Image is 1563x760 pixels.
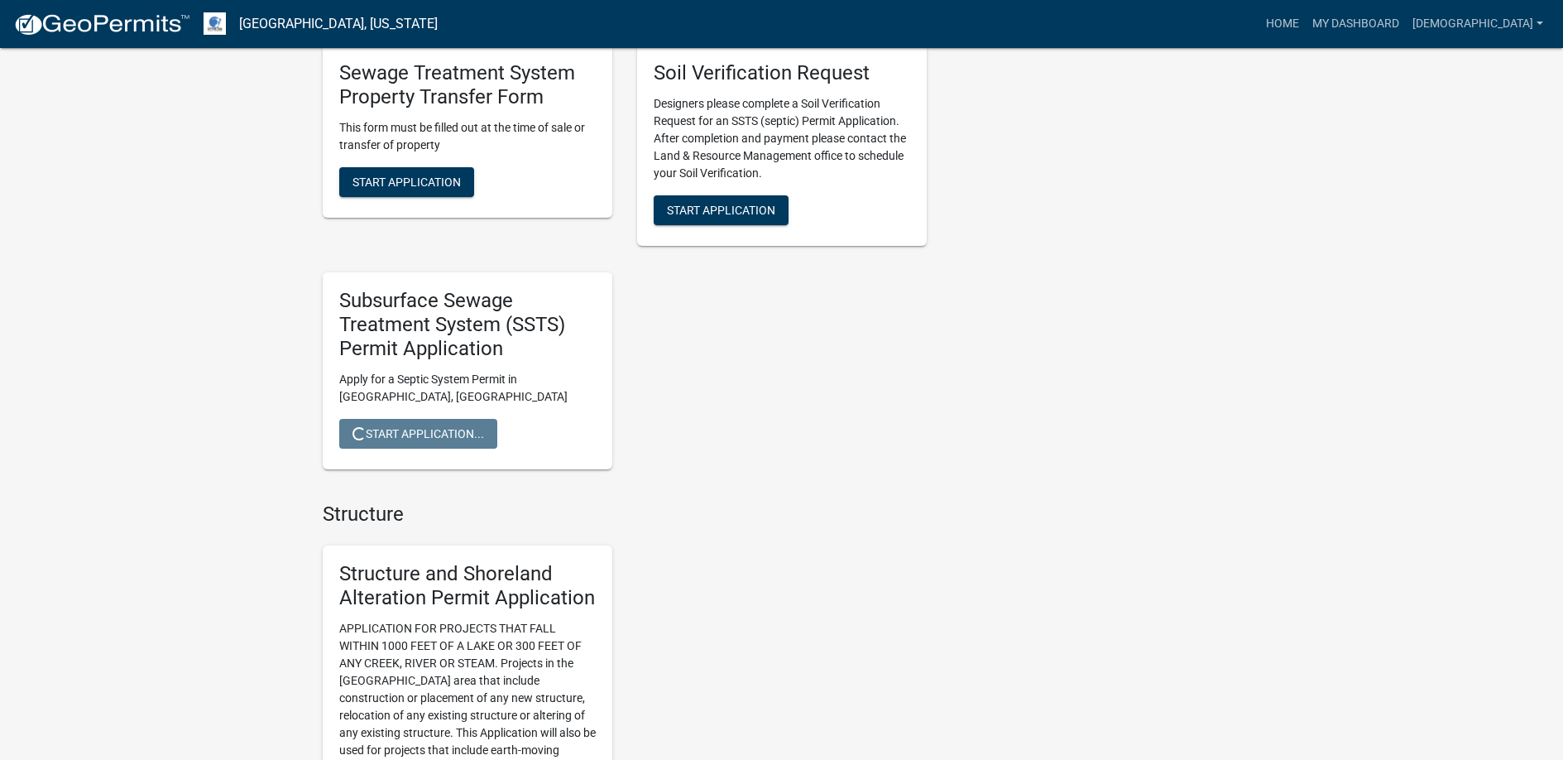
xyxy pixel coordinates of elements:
span: Start Application [667,204,775,217]
button: Start Application... [339,419,497,449]
h4: Structure [323,503,927,527]
p: Designers please complete a Soil Verification Request for an SSTS (septic) Permit Application. Af... [654,95,910,182]
span: Start Application... [352,426,484,440]
button: Start Application [339,167,474,197]
h5: Sewage Treatment System Property Transfer Form [339,61,596,109]
h5: Subsurface Sewage Treatment System (SSTS) Permit Application [339,289,596,360]
h5: Soil Verification Request [654,61,910,85]
button: Start Application [654,195,789,225]
p: Apply for a Septic System Permit in [GEOGRAPHIC_DATA], [GEOGRAPHIC_DATA] [339,371,596,406]
img: Otter Tail County, Minnesota [204,12,226,35]
a: [DEMOGRAPHIC_DATA] [1406,8,1550,40]
span: Start Application [352,176,461,189]
h5: Structure and Shoreland Alteration Permit Application [339,562,596,610]
a: My Dashboard [1306,8,1406,40]
p: This form must be filled out at the time of sale or transfer of property [339,119,596,154]
a: Home [1259,8,1306,40]
a: [GEOGRAPHIC_DATA], [US_STATE] [239,10,438,38]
